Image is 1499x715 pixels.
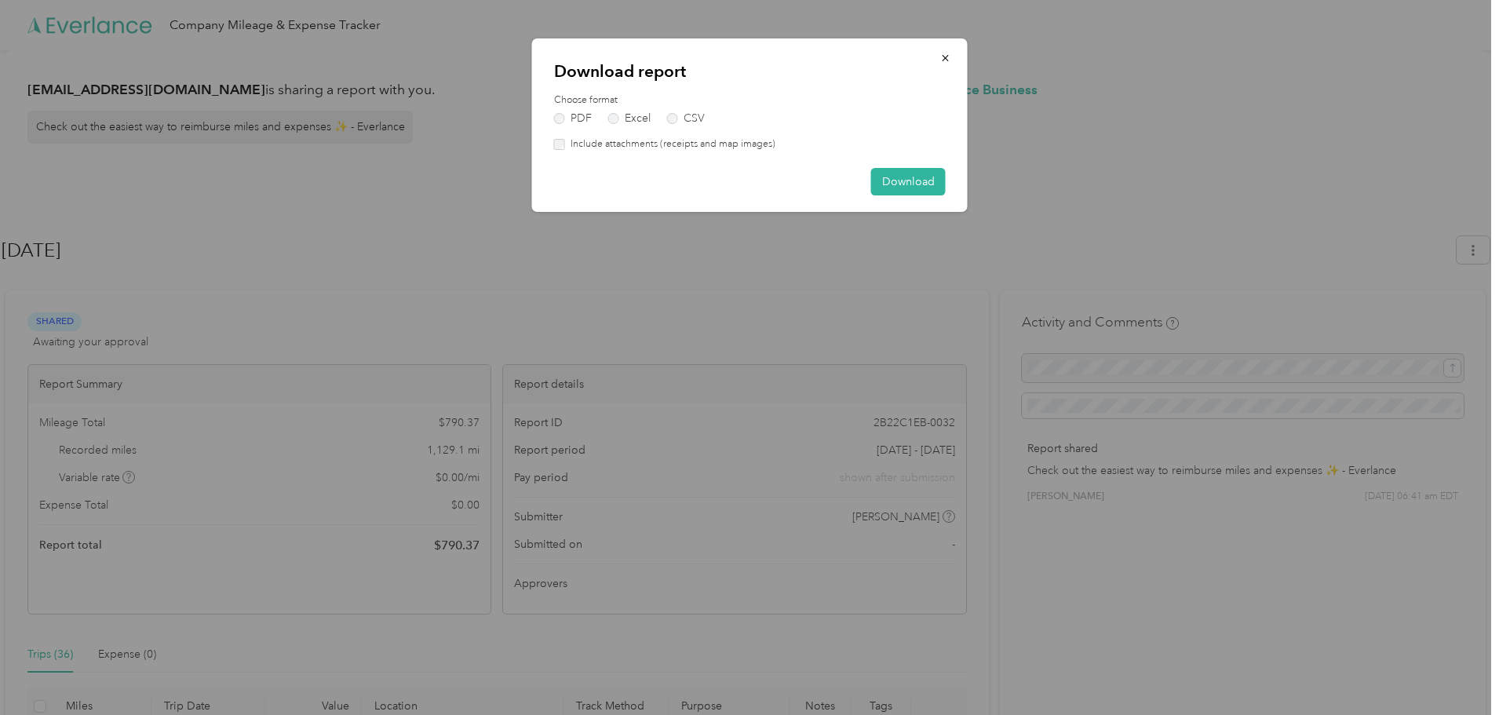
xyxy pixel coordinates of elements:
[608,113,651,124] label: Excel
[554,93,946,108] label: Choose format
[554,113,592,124] label: PDF
[554,60,946,82] p: Download report
[871,168,946,195] button: Download
[667,113,705,124] label: CSV
[565,137,775,151] label: Include attachments (receipts and map images)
